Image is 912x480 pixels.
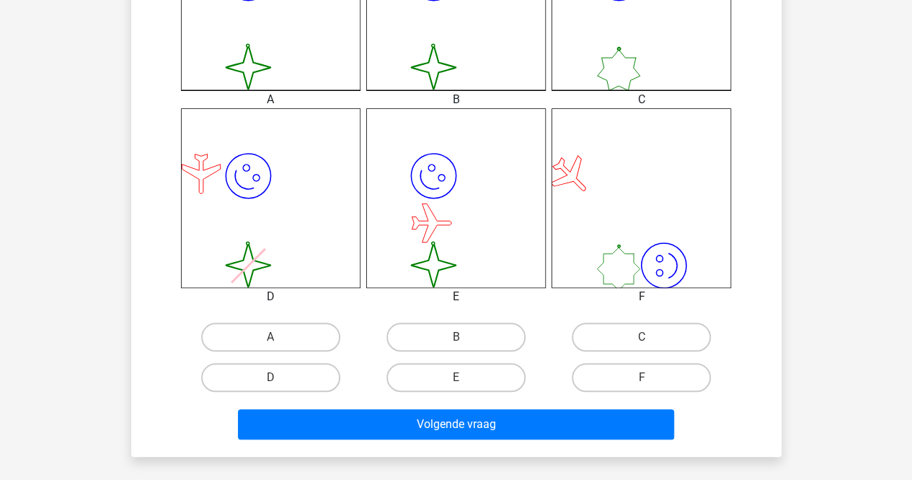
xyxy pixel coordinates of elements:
[355,91,557,108] div: B
[201,363,340,392] label: D
[386,323,526,352] label: B
[541,288,742,305] div: F
[355,288,557,305] div: E
[572,323,711,352] label: C
[541,91,742,108] div: C
[201,323,340,352] label: A
[386,363,526,392] label: E
[238,409,674,440] button: Volgende vraag
[170,91,371,108] div: A
[170,288,371,305] div: D
[572,363,711,392] label: F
